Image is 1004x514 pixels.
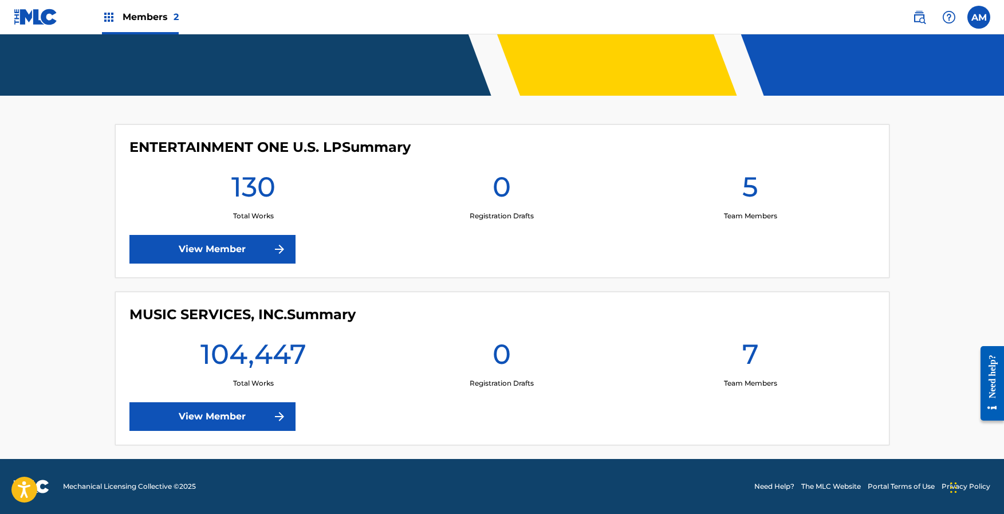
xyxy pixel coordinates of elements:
[754,481,794,492] a: Need Help?
[233,211,274,221] p: Total Works
[273,410,286,423] img: f7272a7cc735f4ea7f67.svg
[123,10,179,23] span: Members
[967,6,990,29] div: User Menu
[200,337,306,378] h1: 104,447
[102,10,116,24] img: Top Rightsholders
[724,211,777,221] p: Team Members
[947,459,1004,514] iframe: Chat Widget
[742,170,758,211] h1: 5
[912,10,926,24] img: search
[14,480,49,493] img: logo
[493,337,511,378] h1: 0
[129,139,411,156] h4: ENTERTAINMENT ONE U.S. LP
[273,242,286,256] img: f7272a7cc735f4ea7f67.svg
[908,6,931,29] a: Public Search
[63,481,196,492] span: Mechanical Licensing Collective © 2025
[470,211,534,221] p: Registration Drafts
[942,10,956,24] img: help
[470,378,534,389] p: Registration Drafts
[174,11,179,22] span: 2
[950,470,957,505] div: Drag
[129,235,296,264] a: View Member
[868,481,935,492] a: Portal Terms of Use
[942,481,990,492] a: Privacy Policy
[724,378,777,389] p: Team Members
[233,378,274,389] p: Total Works
[742,337,759,378] h1: 7
[801,481,861,492] a: The MLC Website
[493,170,511,211] h1: 0
[938,6,960,29] div: Help
[972,337,1004,429] iframe: Resource Center
[129,402,296,431] a: View Member
[129,306,356,323] h4: MUSIC SERVICES, INC.
[231,170,275,211] h1: 130
[14,9,58,25] img: MLC Logo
